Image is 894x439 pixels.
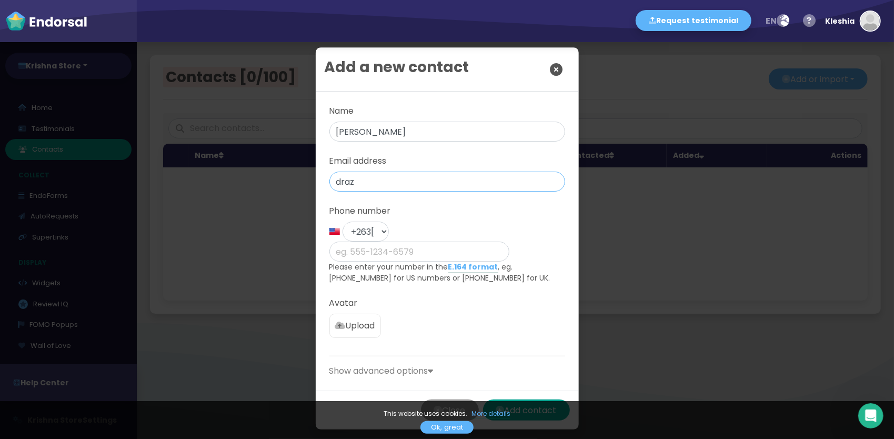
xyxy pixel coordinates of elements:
button: Add contact [483,400,570,421]
button: Close [421,400,479,421]
a: Ok, great [420,421,474,434]
a: More details [471,409,510,419]
p: Show advanced options [329,365,565,377]
button: Kleshia [820,5,881,37]
label: Name [329,105,565,117]
label: Phone number [329,205,565,217]
p: Upload [335,320,375,332]
h2: Add a new contact [325,56,469,78]
input: eg. Jane Doe [329,122,565,142]
img: default-avatar.jpg [861,12,880,31]
label: Avatar [329,297,358,310]
button: Request testimonial [636,10,751,31]
div: Kleshia [825,5,855,37]
a: E.164 format [448,262,498,273]
span: en [766,15,777,27]
span: This website uses cookies. [384,409,467,418]
button: Close [544,56,570,83]
button: en [759,11,796,32]
iframe: Intercom live chat [858,403,883,428]
input: eg. 555-1234-6579 [329,242,509,262]
input: eg. jane.doe@example.com [329,172,565,192]
label: Email address [329,155,565,167]
img: endorsal-logo-white@2x.png [5,11,87,32]
img: US.svg [329,228,340,235]
p: Please enter your number in the , eg.[PHONE_NUMBER] for US numbers or [PHONE_NUMBER] for UK. [329,262,565,284]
